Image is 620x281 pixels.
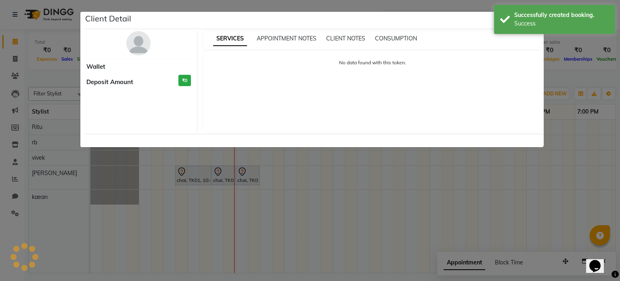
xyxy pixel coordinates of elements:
[86,78,133,87] span: Deposit Amount
[178,75,191,87] h3: ₹0
[85,13,131,25] h5: Client Detail
[586,249,612,273] iframe: chat widget
[375,35,417,42] span: CONSUMPTION
[213,32,247,46] span: SERVICES
[514,19,609,28] div: Success
[514,11,609,19] div: Successfully created booking.
[326,35,365,42] span: CLIENT NOTES
[126,31,151,55] img: avatar
[257,35,316,42] span: APPOINTMENT NOTES
[86,62,105,72] span: Wallet
[212,59,534,66] p: No data found with this token.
